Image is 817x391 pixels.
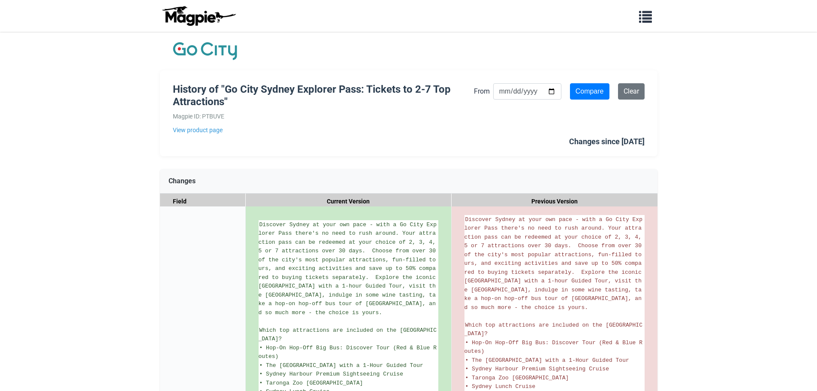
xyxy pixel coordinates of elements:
a: View product page [173,125,474,135]
span: Discover Sydney at your own pace - with a Go City Explorer Pass there's no need to rush around. Y... [259,221,439,316]
span: • Sydney Harbour Premium Sightseeing Cruise [259,371,403,377]
span: • The [GEOGRAPHIC_DATA] with a 1-Hour Guided Tour [465,357,629,364]
span: Discover Sydney at your own pace - with a Go City Explorer Pass there's no need to rush around. Y... [464,216,645,311]
span: • The [GEOGRAPHIC_DATA] with a 1-Hour Guided Tour [259,362,423,369]
div: Changes [160,169,657,194]
div: Previous Version [452,194,657,209]
img: Company Logo [173,40,237,62]
span: • Sydney Harbour Premium Sightseeing Cruise [465,366,609,372]
span: • Hop-On Hop-Off Big Bus: Discover Tour (Red & Blue Routes) [259,345,437,360]
span: • Hop-On Hop-Off Big Bus: Discover Tour (Red & Blue Routes) [464,339,642,355]
span: Which top attractions are included on the [GEOGRAPHIC_DATA]? [259,327,437,343]
img: logo-ab69f6fb50320c5b225c76a69d11143b.png [160,6,237,26]
span: Which top attractions are included on the [GEOGRAPHIC_DATA]? [464,322,642,337]
a: Clear [618,83,645,100]
h1: History of "Go City Sydney Explorer Pass: Tickets to 2-7 Top Attractions" [173,83,474,108]
div: Current Version [246,194,452,209]
div: Field [160,194,246,209]
label: From [474,86,490,97]
span: • Taronga Zoo [GEOGRAPHIC_DATA] [465,375,569,381]
div: Changes since [DATE] [569,136,645,148]
span: • Sydney Lunch Cruise [465,383,536,390]
span: • Taronga Zoo [GEOGRAPHIC_DATA] [259,380,363,386]
div: Magpie ID: PTBUVE [173,112,474,121]
input: Compare [570,83,609,100]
